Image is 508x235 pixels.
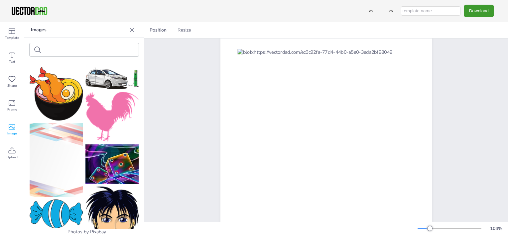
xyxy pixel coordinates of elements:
[7,107,17,112] span: Frame
[464,5,494,17] button: Download
[30,67,83,120] img: noodle-3899206_150.png
[85,92,139,141] img: cock-1893885_150.png
[7,131,17,136] span: Image
[11,6,48,16] img: VectorDad-1.png
[148,27,168,33] span: Position
[31,22,127,38] p: Images
[488,225,504,232] div: 104 %
[7,83,17,88] span: Shape
[5,35,19,40] span: Template
[7,155,18,160] span: Upload
[175,25,194,36] button: Resize
[30,123,83,197] img: background-1829559_150.png
[24,229,144,235] div: Photos by
[90,229,106,235] a: Pixabay
[85,144,139,184] img: given-67935_150.jpg
[30,199,83,228] img: candy-6887678_150.png
[9,59,15,64] span: Text
[85,67,139,89] img: car-3321668_150.png
[401,6,460,16] input: template name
